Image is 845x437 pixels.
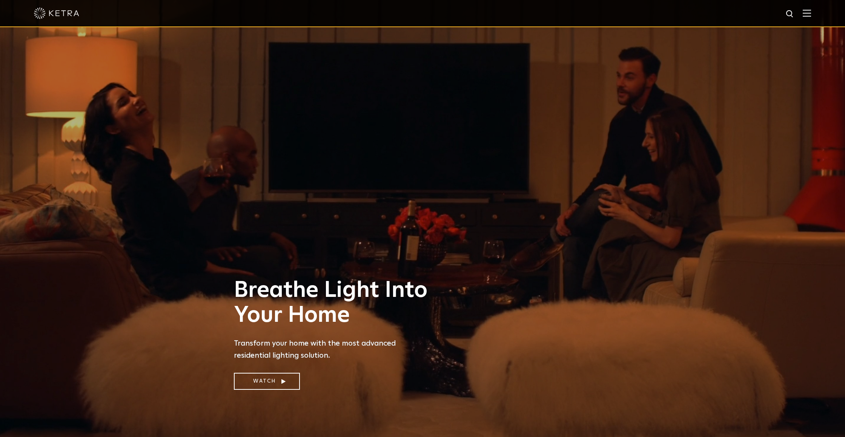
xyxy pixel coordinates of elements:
[34,8,79,19] img: ketra-logo-2019-white
[234,373,300,390] a: Watch
[234,278,434,328] h1: Breathe Light Into Your Home
[234,337,434,361] p: Transform your home with the most advanced residential lighting solution.
[803,9,811,17] img: Hamburger%20Nav.svg
[785,9,795,19] img: search icon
